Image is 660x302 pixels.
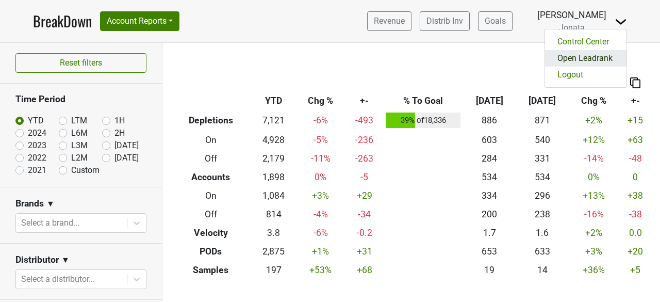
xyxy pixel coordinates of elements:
td: -236 [345,131,383,149]
td: -263 [345,149,383,168]
th: Chg % [569,92,618,110]
a: Logout [545,67,626,83]
th: YTD [251,92,296,110]
td: 1,084 [251,186,296,205]
label: 2023 [28,139,46,152]
td: +31 [345,242,383,261]
td: 540 [516,131,569,149]
th: [DATE] [516,92,569,110]
a: Control Center [545,34,626,50]
td: +53 % [296,261,345,279]
td: 534 [516,168,569,186]
label: LTM [71,115,87,127]
th: Off [170,205,251,224]
button: Reset filters [15,53,146,73]
td: 534 [463,168,516,186]
th: Off [170,149,251,168]
td: 2,875 [251,242,296,261]
th: On [170,186,251,205]
td: +3 % [569,242,618,261]
label: 2H [114,127,125,139]
td: 0 [619,168,652,186]
div: [PERSON_NAME] [537,8,606,22]
td: +15 [619,110,652,131]
td: 0 % [296,168,345,186]
td: +2 % [569,110,618,131]
td: 4,928 [251,131,296,149]
th: Accounts [170,168,251,186]
label: 2024 [28,127,46,139]
h3: Time Period [15,94,146,105]
td: -5 % [296,131,345,149]
label: [DATE] [114,139,139,152]
td: 284 [463,149,516,168]
td: 296 [516,186,569,205]
a: Open Leadrank [545,50,626,67]
td: +20 [619,242,652,261]
img: Copy to clipboard [630,77,640,88]
td: +36 % [569,261,618,279]
div: Dropdown Menu [544,29,627,88]
h3: Distributor [15,255,59,265]
td: +5 [619,261,652,279]
td: -5 [345,168,383,186]
td: 19 [463,261,516,279]
span: ▼ [46,198,55,210]
td: 871 [516,110,569,131]
a: Distrib Inv [420,11,470,31]
label: 2022 [28,152,46,164]
td: 3.8 [251,224,296,242]
label: [DATE] [114,152,139,164]
a: BreakDown [33,10,92,32]
td: 886 [463,110,516,131]
a: Goals [478,11,513,31]
img: Dropdown Menu [615,15,627,28]
th: Velocity [170,224,251,242]
label: L3M [71,139,88,152]
td: 633 [516,242,569,261]
a: Revenue [367,11,411,31]
td: -0.2 [345,224,383,242]
td: +2 % [569,224,618,242]
h3: Brands [15,198,44,209]
td: -11 % [296,149,345,168]
td: -6 % [296,224,345,242]
td: -4 % [296,205,345,224]
td: 14 [516,261,569,279]
th: +- [619,92,652,110]
td: -6 % [296,110,345,131]
td: 1,898 [251,168,296,186]
td: +3 % [296,186,345,205]
td: 0.0 [619,224,652,242]
span: Jonata [559,23,585,33]
label: 2021 [28,164,46,177]
label: YTD [28,115,44,127]
td: 197 [251,261,296,279]
th: % To Goal [384,92,463,110]
td: 653 [463,242,516,261]
label: L2M [71,152,88,164]
td: 0 % [569,168,618,186]
td: +13 % [569,186,618,205]
td: -493 [345,110,383,131]
td: 331 [516,149,569,168]
td: 1.7 [463,224,516,242]
th: Depletions [170,110,251,131]
th: Samples [170,261,251,279]
td: +68 [345,261,383,279]
td: +63 [619,131,652,149]
th: +- [345,92,383,110]
span: ▼ [61,254,70,266]
td: 2,179 [251,149,296,168]
th: On [170,131,251,149]
td: -34 [345,205,383,224]
td: 238 [516,205,569,224]
td: 200 [463,205,516,224]
td: 334 [463,186,516,205]
button: Account Reports [100,11,179,31]
td: -48 [619,149,652,168]
label: Custom [71,164,100,177]
td: 1.6 [516,224,569,242]
th: PODs [170,242,251,261]
td: -14 % [569,149,618,168]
